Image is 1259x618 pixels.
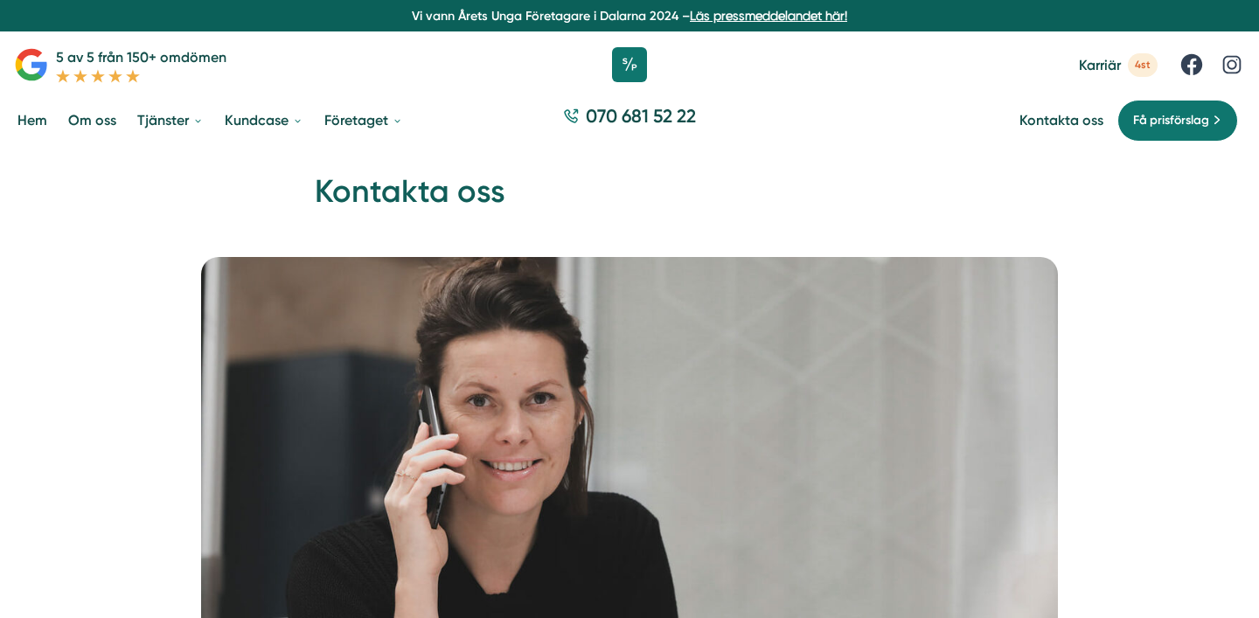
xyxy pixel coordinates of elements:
[1079,57,1121,73] span: Karriär
[1079,53,1158,77] a: Karriär 4st
[1128,53,1158,77] span: 4st
[134,98,207,142] a: Tjänster
[1019,112,1103,128] a: Kontakta oss
[586,103,696,128] span: 070 681 52 22
[315,170,944,227] h1: Kontakta oss
[65,98,120,142] a: Om oss
[221,98,307,142] a: Kundcase
[7,7,1252,24] p: Vi vann Årets Unga Företagare i Dalarna 2024 –
[56,46,226,68] p: 5 av 5 från 150+ omdömen
[690,9,847,23] a: Läs pressmeddelandet här!
[14,98,51,142] a: Hem
[1133,111,1209,130] span: Få prisförslag
[321,98,407,142] a: Företaget
[1117,100,1238,142] a: Få prisförslag
[556,103,703,137] a: 070 681 52 22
